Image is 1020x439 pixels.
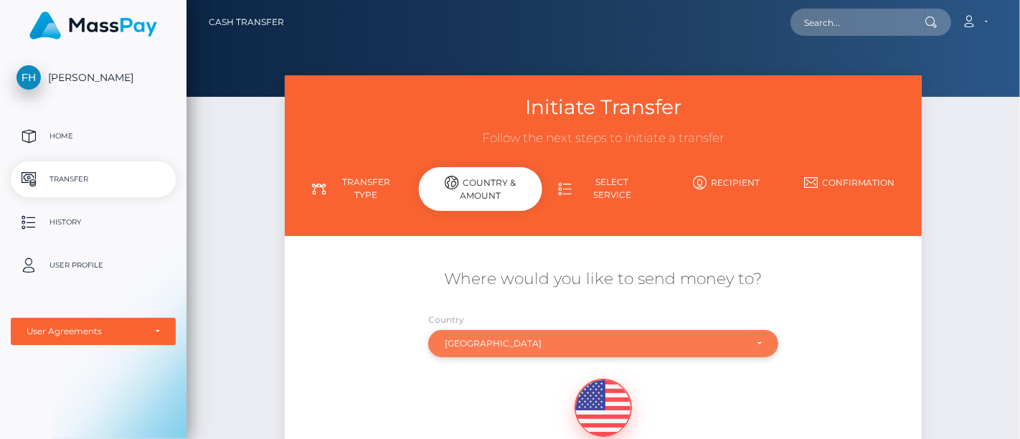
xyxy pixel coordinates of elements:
[790,9,925,36] input: Search...
[11,247,176,283] a: User Profile
[419,167,542,211] div: Country & Amount
[788,170,911,195] a: Confirmation
[16,169,170,190] p: Transfer
[296,130,911,147] h3: Follow the next steps to initiate a transfer
[16,126,170,147] p: Home
[11,318,176,345] button: User Agreements
[445,338,745,349] div: [GEOGRAPHIC_DATA]
[575,379,631,437] img: USD.png
[296,93,911,121] h3: Initiate Transfer
[11,204,176,240] a: History
[296,170,419,207] a: Transfer Type
[29,11,157,39] img: MassPay
[428,330,778,357] button: United States
[27,326,144,337] div: User Agreements
[16,212,170,233] p: History
[209,7,284,37] a: Cash Transfer
[428,313,464,326] label: Country
[16,255,170,276] p: User Profile
[11,118,176,154] a: Home
[11,161,176,197] a: Transfer
[542,170,665,207] a: Select Service
[11,71,176,84] span: [PERSON_NAME]
[665,170,788,195] a: Recipient
[296,268,911,291] h5: Where would you like to send money to?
